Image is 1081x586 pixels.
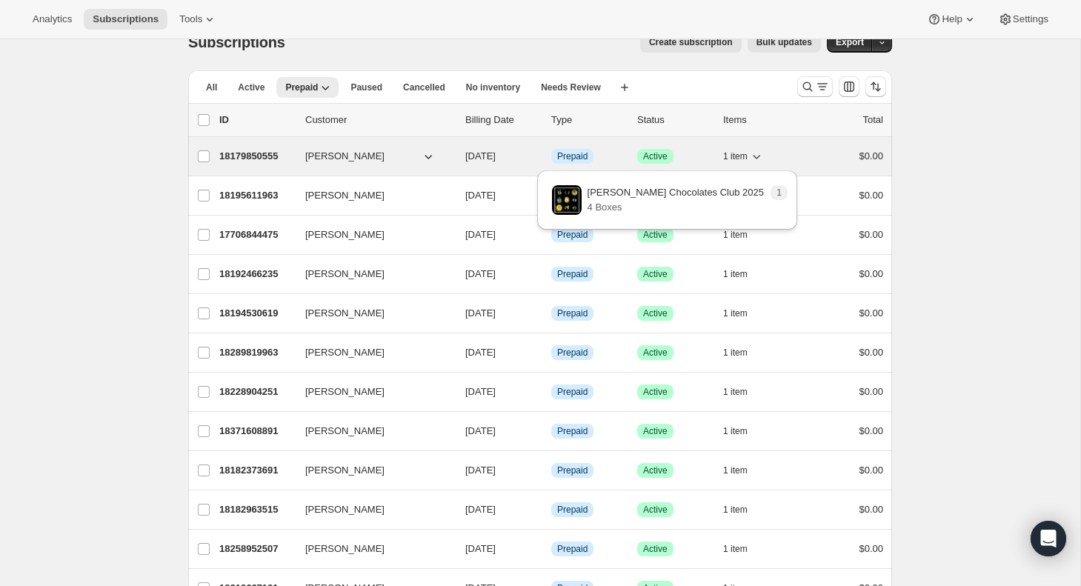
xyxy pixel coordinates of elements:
span: [PERSON_NAME] [305,227,385,242]
span: [PERSON_NAME] [305,306,385,321]
span: [DATE] [465,465,496,476]
span: [PERSON_NAME] [305,384,385,399]
button: [PERSON_NAME] [296,262,445,286]
span: $0.00 [859,307,883,319]
span: [DATE] [465,504,496,515]
button: Settings [989,9,1057,30]
div: 18371608891[PERSON_NAME][DATE]InfoPrepaidSuccessActive1 item$0.00 [219,421,883,442]
span: $0.00 [859,347,883,358]
button: [PERSON_NAME] [296,498,445,522]
button: 1 item [723,499,764,520]
span: [DATE] [465,425,496,436]
span: Active [643,543,668,555]
span: $0.00 [859,150,883,162]
span: Analytics [33,13,72,25]
p: ID [219,113,293,127]
p: 17706844475 [219,227,293,242]
div: 18195611963[PERSON_NAME][DATE]InfoPrepaidSuccessActive1 item$0.00 [219,185,883,206]
button: 1 item [723,539,764,559]
p: 18182963515 [219,502,293,517]
p: Total [863,113,883,127]
span: Help [942,13,962,25]
span: 1 item [723,150,748,162]
span: $0.00 [859,465,883,476]
span: 1 item [723,268,748,280]
span: 1 item [723,465,748,476]
div: 18194530619[PERSON_NAME][DATE]InfoPrepaidSuccessActive1 item$0.00 [219,303,883,324]
p: 18182373691 [219,463,293,478]
span: [DATE] [465,386,496,397]
span: Active [643,307,668,319]
button: [PERSON_NAME] [296,380,445,404]
p: Status [637,113,711,127]
span: Prepaid [557,504,588,516]
span: Prepaid [557,347,588,359]
span: Prepaid [557,150,588,162]
button: 1 item [723,382,764,402]
div: Type [551,113,625,127]
button: Tools [170,9,226,30]
div: 18258952507[PERSON_NAME][DATE]InfoPrepaidSuccessActive1 item$0.00 [219,539,883,559]
p: 18228904251 [219,384,293,399]
span: [PERSON_NAME] [305,542,385,556]
div: 18228904251[PERSON_NAME][DATE]InfoPrepaidSuccessActive1 item$0.00 [219,382,883,402]
div: Open Intercom Messenger [1031,521,1066,556]
span: Needs Review [541,81,601,93]
button: [PERSON_NAME] [296,144,445,168]
p: 18194530619 [219,306,293,321]
p: [PERSON_NAME] Chocolates Club 2025 [588,185,764,200]
span: Paused [350,81,382,93]
span: Active [643,150,668,162]
span: [PERSON_NAME] [305,188,385,203]
span: $0.00 [859,425,883,436]
div: 18179850555[PERSON_NAME][DATE]InfoPrepaidSuccessActive1 item$0.00 [219,146,883,167]
span: Subscriptions [188,34,285,50]
span: Active [643,386,668,398]
span: Tools [179,13,202,25]
span: 1 item [723,386,748,398]
p: 18179850555 [219,149,293,164]
span: $0.00 [859,504,883,515]
button: [PERSON_NAME] [296,184,445,207]
p: Billing Date [465,113,539,127]
span: $0.00 [859,190,883,201]
span: 1 item [723,543,748,555]
span: Prepaid [285,81,318,93]
span: [PERSON_NAME] [305,149,385,164]
div: 18182373691[PERSON_NAME][DATE]InfoPrepaidSuccessActive1 item$0.00 [219,460,883,481]
span: Active [643,465,668,476]
button: Create new view [613,77,636,98]
span: Active [643,504,668,516]
span: $0.00 [859,386,883,397]
span: Export [836,36,864,48]
span: $0.00 [859,229,883,240]
span: Subscriptions [93,13,159,25]
p: 18371608891 [219,424,293,439]
span: [DATE] [465,268,496,279]
span: No inventory [466,81,520,93]
span: [DATE] [465,229,496,240]
div: 18192466235[PERSON_NAME][DATE]InfoPrepaidSuccessActive1 item$0.00 [219,264,883,284]
button: Customize table column order and visibility [839,76,859,97]
span: [DATE] [465,347,496,358]
img: variant image [552,185,582,215]
span: Active [238,81,265,93]
span: Prepaid [557,268,588,280]
span: [DATE] [465,150,496,162]
span: Prepaid [557,425,588,437]
span: [PERSON_NAME] [305,463,385,478]
button: [PERSON_NAME] [296,302,445,325]
div: Items [723,113,797,127]
button: Export [827,32,873,53]
span: Prepaid [557,543,588,555]
span: Active [643,347,668,359]
span: All [206,81,217,93]
span: [DATE] [465,307,496,319]
span: $0.00 [859,268,883,279]
button: [PERSON_NAME] [296,223,445,247]
div: 18289819963[PERSON_NAME][DATE]InfoPrepaidSuccessActive1 item$0.00 [219,342,883,363]
p: 18289819963 [219,345,293,360]
span: $0.00 [859,543,883,554]
span: Cancelled [403,81,445,93]
span: [DATE] [465,543,496,554]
